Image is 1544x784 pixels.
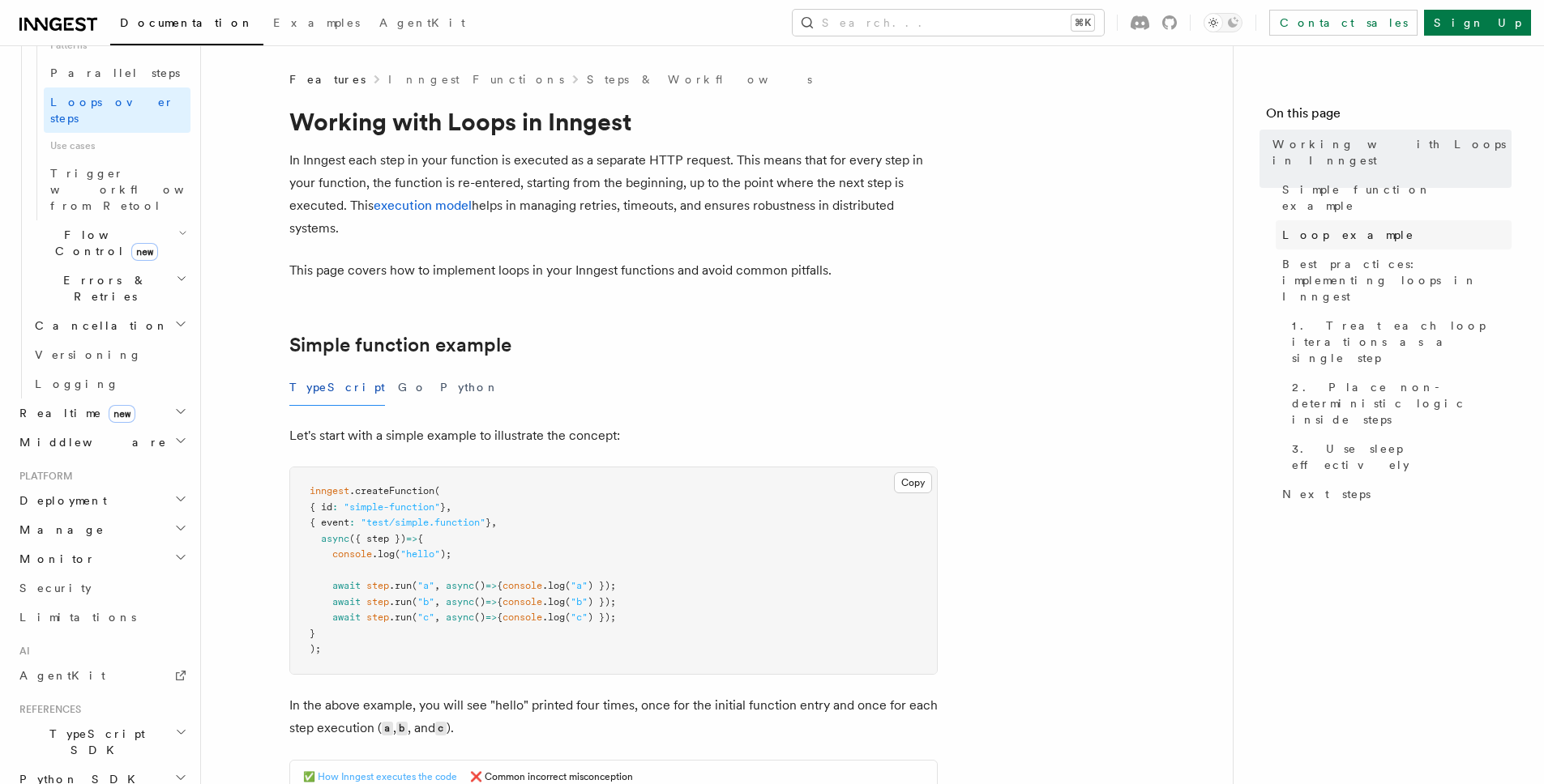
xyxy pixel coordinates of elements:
span: { [497,611,503,623]
a: AgentKit [370,5,475,44]
a: Documentation [110,5,263,45]
a: Simple function example [1276,175,1512,220]
a: Next steps [1276,479,1512,509]
span: ); [440,548,451,560]
h1: Working with Loops in Inngest [289,107,938,136]
span: Middleware [13,434,167,450]
span: , [434,596,440,607]
span: ) }); [588,580,616,591]
button: Copy [894,472,932,493]
span: Logging [35,377,119,390]
a: 1. Treat each loop iterations as a single step [1285,311,1512,373]
a: Loop example [1276,220,1512,249]
span: Examples [273,16,360,29]
span: } [310,628,315,639]
span: await [332,580,361,591]
span: , [491,517,497,528]
span: AgentKit [19,669,105,682]
span: "test/simple.function" [361,517,485,528]
span: { id [310,501,332,513]
span: "simple-function" [344,501,440,513]
span: Limitations [19,611,136,624]
span: Versioning [35,348,142,361]
button: Manage [13,515,190,544]
span: Features [289,71,366,87]
span: Simple function example [1282,181,1512,214]
span: , [434,611,440,623]
span: "c" [571,611,588,623]
span: ( [565,611,571,623]
a: execution model [374,198,472,213]
code: a [382,722,393,735]
span: AgentKit [379,16,465,29]
a: Logging [28,369,190,398]
span: 3. Use sleep effectively [1292,441,1512,473]
span: { [417,533,423,544]
span: async [446,580,474,591]
span: Best practices: implementing loops in Inngest [1282,256,1512,305]
button: TypeScript [289,369,385,406]
span: AI [13,645,30,658]
a: Security [13,573,190,603]
span: .run [389,580,412,591]
span: Errors & Retries [28,272,176,305]
span: Loop example [1282,227,1414,243]
span: console [332,548,372,560]
span: ) }); [588,611,616,623]
span: async [446,611,474,623]
button: Monitor [13,544,190,573]
span: ( [434,485,440,496]
a: 2. Place non-deterministic logic inside steps [1285,373,1512,434]
span: Working with Loops in Inngest [1272,136,1512,168]
span: "b" [417,596,434,607]
span: .run [389,611,412,623]
span: { [497,596,503,607]
span: Monitor [13,551,96,567]
span: Deployment [13,492,107,509]
span: .log [542,611,565,623]
span: "b" [571,596,588,607]
span: step [366,580,389,591]
span: 2. Place non-deterministic logic inside steps [1292,379,1512,428]
span: new [131,243,158,261]
span: Use cases [44,133,190,159]
button: Go [398,369,427,406]
span: Manage [13,522,105,538]
span: Next steps [1282,486,1371,502]
span: ( [565,596,571,607]
span: await [332,611,361,623]
a: Inngest Functions [388,71,564,87]
p: In the above example, you will see "hello" printed four times, once for the initial function entr... [289,694,938,740]
span: async [446,596,474,607]
span: ); [310,643,321,654]
a: Limitations [13,603,190,632]
span: => [485,580,497,591]
span: Security [19,582,92,594]
span: } [440,501,446,513]
span: ( [395,548,400,560]
a: Examples [263,5,370,44]
span: TypeScript SDK [13,726,175,758]
span: ({ step }) [349,533,406,544]
a: Loops over steps [44,87,190,133]
span: step [366,596,389,607]
span: : [349,517,355,528]
span: Platform [13,470,73,483]
a: Simple function example [289,334,511,356]
p: Let's start with a simple example to illustrate the concept: [289,424,938,447]
span: Patterns [44,32,190,58]
a: Trigger workflows from Retool [44,159,190,220]
code: b [396,722,408,735]
button: Flow Controlnew [28,220,190,266]
a: Versioning [28,340,190,369]
span: => [485,611,497,623]
span: () [474,580,485,591]
p: This page covers how to implement loops in your Inngest functions and avoid common pitfalls. [289,259,938,282]
span: Cancellation [28,317,169,334]
span: "hello" [400,548,440,560]
span: ) }); [588,596,616,607]
span: () [474,611,485,623]
span: : [332,501,338,513]
span: "a" [417,580,434,591]
span: 1. Treat each loop iterations as a single step [1292,317,1512,366]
